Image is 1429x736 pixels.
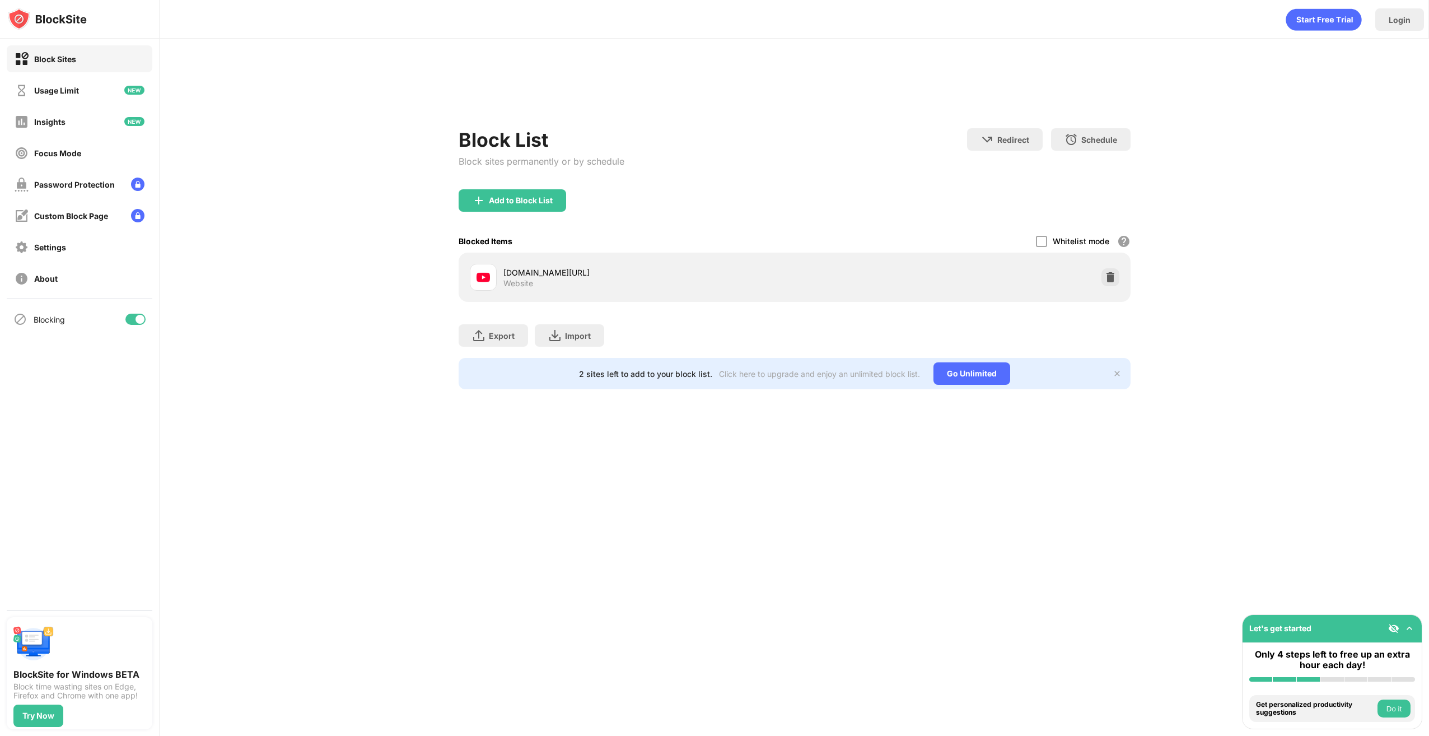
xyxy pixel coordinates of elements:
[1199,11,1418,213] iframe: Google ile Oturum Açma İletişim Kutusu
[34,274,58,283] div: About
[1388,623,1399,634] img: eye-not-visible.svg
[719,369,920,379] div: Click here to upgrade and enjoy an unlimited block list.
[22,711,54,720] div: Try Now
[34,243,66,252] div: Settings
[13,624,54,664] img: push-desktop.svg
[1249,623,1311,633] div: Let's get started
[15,178,29,192] img: password-protection-off.svg
[34,117,66,127] div: Insights
[131,178,144,191] img: lock-menu.svg
[997,135,1029,145] div: Redirect
[131,209,144,222] img: lock-menu.svg
[489,196,553,205] div: Add to Block List
[15,115,29,129] img: insights-off.svg
[13,669,146,680] div: BlockSite for Windows BETA
[459,128,624,151] div: Block List
[15,52,29,66] img: block-on.svg
[1113,369,1122,378] img: x-button.svg
[13,313,27,326] img: blocking-icon.svg
[34,315,65,324] div: Blocking
[124,86,144,95] img: new-icon.svg
[13,682,146,700] div: Block time wasting sites on Edge, Firefox and Chrome with one app!
[1377,700,1411,718] button: Do it
[565,331,591,341] div: Import
[15,83,29,97] img: time-usage-off.svg
[459,70,1131,115] iframe: Banner
[503,267,795,278] div: [DOMAIN_NAME][URL]
[34,211,108,221] div: Custom Block Page
[34,54,76,64] div: Block Sites
[1053,236,1109,246] div: Whitelist mode
[489,331,515,341] div: Export
[8,8,87,30] img: logo-blocksite.svg
[1256,701,1375,717] div: Get personalized productivity suggestions
[15,240,29,254] img: settings-off.svg
[15,146,29,160] img: focus-off.svg
[1286,8,1362,31] div: animation
[1081,135,1117,145] div: Schedule
[34,180,115,189] div: Password Protection
[15,272,29,286] img: about-off.svg
[1404,623,1415,634] img: omni-setup-toggle.svg
[1249,649,1415,670] div: Only 4 steps left to free up an extra hour each day!
[124,117,144,126] img: new-icon.svg
[477,271,490,284] img: favicons
[459,236,512,246] div: Blocked Items
[503,278,533,288] div: Website
[459,156,624,167] div: Block sites permanently or by schedule
[15,209,29,223] img: customize-block-page-off.svg
[34,148,81,158] div: Focus Mode
[933,362,1010,385] div: Go Unlimited
[579,369,712,379] div: 2 sites left to add to your block list.
[34,86,79,95] div: Usage Limit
